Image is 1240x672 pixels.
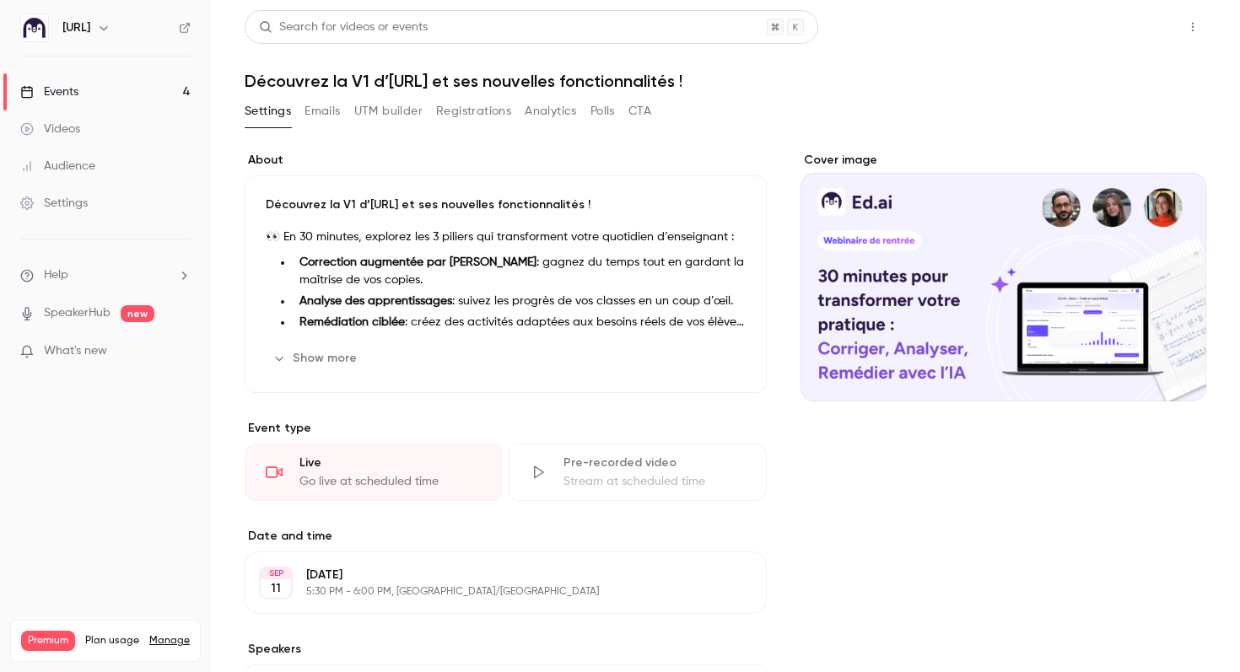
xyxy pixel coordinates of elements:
[32,568,80,580] span: Accueil
[24,462,313,493] div: Manage the live webinar
[436,98,511,125] button: Registrations
[34,120,304,148] p: Bonjour 👋
[225,526,337,594] button: Aide
[20,195,88,212] div: Settings
[299,256,536,268] strong: Correction augmentée par [PERSON_NAME]
[590,98,615,125] button: Polls
[245,641,767,658] label: Speakers
[112,526,224,594] button: Conversations
[293,254,746,289] li: : gagnez du temps tout en gardant la maîtrise de vos copies.
[21,631,75,651] span: Premium
[35,500,283,518] div: Step 4 - Contact Management Overview
[35,241,303,259] div: Message récent
[266,227,746,247] p: 👀 En 30 minutes, explorez les 3 piliers qui transforment votre quotidien d’enseignant :
[35,266,68,300] img: Profile image for Salim
[525,98,577,125] button: Analytics
[245,444,502,501] div: LiveGo live at scheduled time
[20,83,78,100] div: Events
[44,304,111,322] a: SpeakerHub
[306,567,677,583] p: [DATE]
[563,454,745,471] div: Pre-recorded video
[259,19,428,36] div: Search for videos or events
[44,266,68,284] span: Help
[34,32,61,59] img: logo
[17,227,321,315] div: Message récentProfile image for Salim👌[PERSON_NAME]•Il y a 1h
[628,98,651,125] button: CTA
[24,493,313,524] div: Step 4 - Contact Management Overview
[35,469,283,487] div: Manage the live webinar
[801,152,1206,169] label: Cover image
[268,568,294,580] span: Aide
[354,98,423,125] button: UTM builder
[563,473,745,490] div: Stream at scheduled time
[85,634,139,648] span: Plan usage
[293,293,746,310] li: : suivez les progrès de vos classes en un coup d’œil.
[290,27,321,57] div: Fermer
[17,324,321,406] div: Envoyez-nous un messageNous répondons généralement dans un délai de quelques minutes
[35,356,282,391] div: Nous répondons généralement dans un délai de quelques minutes
[21,14,48,41] img: Ed.ai
[261,567,291,579] div: SEP
[20,158,95,175] div: Audience
[305,98,340,125] button: Emails
[245,71,1206,91] h1: Découvrez la V1 d’[URL] et ses nouvelles fonctionnalités !
[299,295,452,307] strong: Analyse des apprentissages
[35,430,172,448] span: Trouver une réponse
[509,444,766,501] div: Pre-recorded videoStream at scheduled time
[20,266,191,284] li: help-dropdown-opener
[245,98,291,125] button: Settings
[299,473,481,490] div: Go live at scheduled time
[176,283,230,301] div: • Il y a 1h
[213,27,246,61] img: Profile image for Maxim
[293,314,746,331] li: : créez des activités adaptées aux besoins réels de vos élèves.
[24,422,313,455] button: Trouver une réponse
[245,27,278,61] img: Profile image for Salim
[266,345,367,372] button: Show more
[271,580,281,597] p: 11
[62,19,90,36] h6: [URL]
[34,148,304,206] p: Comment pouvons-nous vous aider ?
[245,152,767,169] label: About
[75,267,89,281] span: 👌
[127,568,211,580] span: Conversations
[245,420,767,437] p: Event type
[266,196,746,213] p: Découvrez la V1 d’[URL] et ses nouvelles fonctionnalités !
[299,454,481,471] div: Live
[306,585,677,599] p: 5:30 PM - 6:00 PM, [GEOGRAPHIC_DATA]/[GEOGRAPHIC_DATA]
[121,305,154,322] span: new
[299,316,405,328] strong: Remédiation ciblée
[18,252,320,314] div: Profile image for Salim👌[PERSON_NAME]•Il y a 1h
[149,634,190,648] a: Manage
[181,27,214,61] img: Profile image for Luuk
[1099,10,1166,44] button: Share
[35,338,282,356] div: Envoyez-nous un message
[801,152,1206,401] section: Cover image
[44,342,107,360] span: What's new
[75,283,173,301] div: [PERSON_NAME]
[245,528,767,545] label: Date and time
[20,121,80,137] div: Videos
